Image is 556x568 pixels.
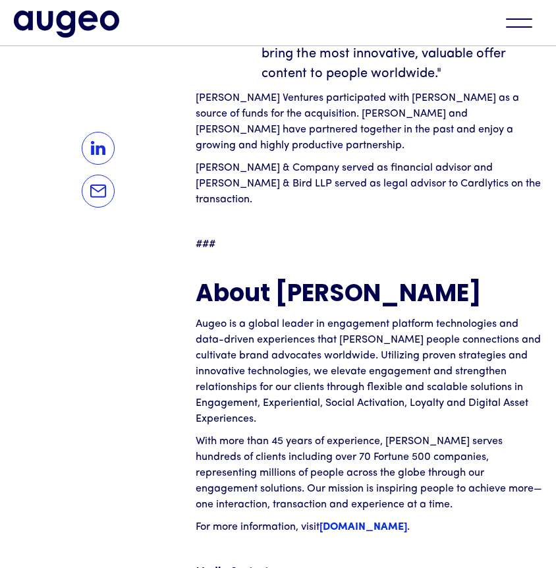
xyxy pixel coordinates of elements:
h2: About [PERSON_NAME] [196,281,545,310]
p: ### [196,237,545,252]
p: With more than 45 years of experience, [PERSON_NAME] serves hundreds of clients including over 70... [196,434,545,513]
a: home [14,11,119,37]
a: [DOMAIN_NAME] [320,522,407,532]
p: Augeo is a global leader in engagement platform technologies and data-driven experiences that [PE... [196,316,545,427]
p: [PERSON_NAME] & Company served as financial advisor and [PERSON_NAME] & Bird LLP served as legal ... [196,160,545,208]
img: Augeo's full logo in midnight blue. [14,11,119,37]
p: ‍ [196,542,545,557]
p: ‍ [196,259,545,275]
p: [PERSON_NAME] Ventures participated with [PERSON_NAME] as a source of funds for the acquisition. ... [196,90,545,154]
p: ‍ [196,214,545,230]
div: menu [496,9,542,38]
p: For more information, visit . [196,519,545,535]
